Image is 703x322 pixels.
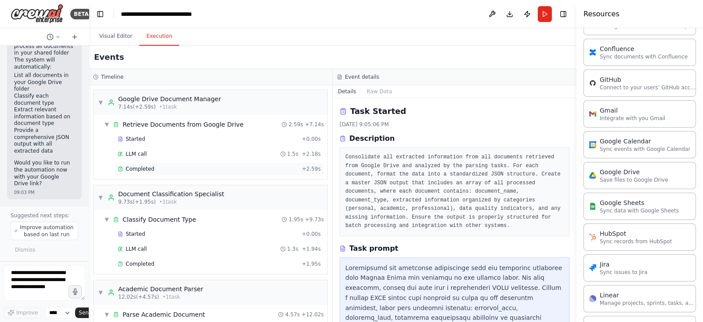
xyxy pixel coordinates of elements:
p: The system will automatically: [14,57,75,70]
div: Parse Academic Document [123,310,205,319]
button: Improve [4,307,42,318]
img: Jira [589,264,596,271]
span: Improve [16,309,38,316]
p: Integrate with you Gmail [600,115,665,122]
button: Hide right sidebar [557,8,569,20]
div: Linear [600,291,696,300]
p: Suggested next steps: [11,212,78,219]
p: Sync events with Google Calendar [600,146,690,153]
li: Extract relevant information based on document type [14,106,75,127]
nav: breadcrumb [121,10,220,18]
button: Improve automation based on last run [11,222,78,240]
span: 1.95s [289,216,303,223]
p: Manage projects, sprints, tasks, and bug tracking in Linear [600,300,696,307]
img: Gmail [589,110,596,117]
h2: Events [94,51,124,63]
li: Provide a comprehensive JSON output with all extracted data [14,127,75,154]
div: [DATE] 9:05:06 PM [340,121,569,128]
pre: Consolidate all extracted information from all documents retrieved from Google Drive and analyzed... [345,153,564,231]
p: Connect to your users’ GitHub accounts [600,84,696,91]
span: + 1.95s [302,260,321,267]
span: + 2.59s [302,165,321,172]
img: GitHub [589,80,596,87]
button: Send [75,307,102,318]
button: Execution [139,27,179,46]
span: 2.59s [289,121,303,128]
span: Started [126,135,145,143]
span: ▼ [98,289,103,296]
span: Improve automation based on last run [19,224,74,238]
span: ▼ [98,194,103,201]
span: + 2.18s [302,150,321,157]
span: + 7.14s [305,121,324,128]
h3: Description [349,133,395,144]
div: Academic Document Parser [118,285,203,293]
span: Started [126,231,145,238]
p: Sync data with Google Sheets [600,207,679,214]
p: Sync records from HubSpot [600,238,672,245]
span: ▼ [98,99,103,106]
button: Hide left sidebar [94,8,106,20]
button: Dismiss [11,244,40,256]
div: 09:03 PM [14,189,75,196]
div: Gmail [600,106,665,115]
span: + 0.00s [302,231,321,238]
p: Save files to Google Drive [600,176,668,183]
p: Sync issues to Jira [600,269,648,276]
span: ▼ [104,121,109,128]
span: 1.3s [287,245,298,252]
button: Switch to previous chat [43,32,64,42]
p: Would you like to run the automation now with your Google Drive link? [14,160,75,187]
div: Google Drive [600,168,668,176]
span: • 1 task [163,293,180,300]
div: BETA [70,9,92,19]
li: Classify each document type [14,93,75,106]
span: + 12.02s [301,311,324,318]
span: Dismiss [15,246,35,253]
button: Start a new chat [68,32,82,42]
span: + 0.00s [302,135,321,143]
span: Send [79,309,92,316]
span: • 1 task [159,198,177,205]
img: Linear [589,295,596,302]
span: 4.57s [285,311,300,318]
h3: Event details [345,73,379,80]
img: Logo [11,4,63,24]
div: Confluence [600,44,688,53]
img: Google Sheets [589,203,596,210]
div: Google Sheets [600,198,679,207]
div: Google Drive Document Manager [118,95,221,103]
div: Retrieve Documents from Google Drive [123,120,243,129]
span: LLM call [126,245,147,252]
button: Raw Data [362,85,398,98]
h2: Task Started [350,105,406,117]
h3: Timeline [101,73,123,80]
button: Click to speak your automation idea [69,285,82,298]
h3: Task prompt [349,243,399,254]
div: Document Classification Specialist [118,190,224,198]
span: ▼ [104,216,109,223]
li: List all documents in your Google Drive folder [14,72,75,93]
span: 1.5s [287,150,298,157]
div: HubSpot [600,229,672,238]
p: Sync documents with Confluence [600,53,688,60]
div: Google Calendar [600,137,690,146]
span: • 1 task [159,103,177,110]
span: + 1.94s [302,245,321,252]
img: Google Calendar [589,141,596,148]
span: 7.14s (+2.59s) [118,103,156,110]
div: Classify Document Type [123,215,196,224]
h4: Resources [583,9,620,19]
button: Visual Editor [92,27,139,46]
div: GitHub [600,75,696,84]
span: Completed [126,260,154,267]
img: Google Drive [589,172,596,179]
img: Confluence [589,49,596,56]
div: Jira [600,260,648,269]
button: Details [333,85,362,98]
span: 9.73s (+1.95s) [118,198,156,205]
span: Completed [126,165,154,172]
span: LLM call [126,150,147,157]
span: 12.02s (+4.57s) [118,293,159,300]
img: HubSpot [589,234,596,241]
